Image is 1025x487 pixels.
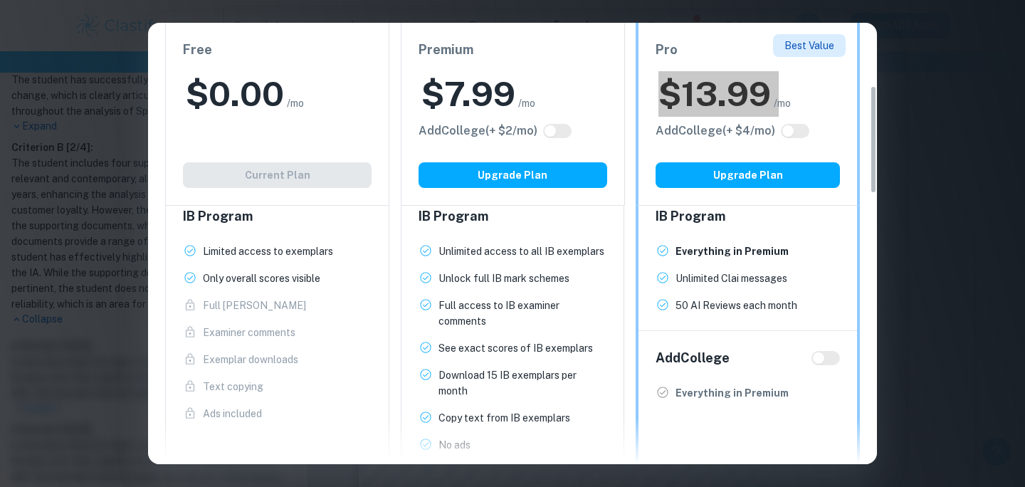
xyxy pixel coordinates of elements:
h6: IB Program [656,206,840,226]
h2: $ 13.99 [658,71,771,117]
h6: Click to see all the additional College features. [419,122,537,140]
p: Full [PERSON_NAME] [203,298,306,313]
p: Examiner comments [203,325,295,340]
p: Unlimited access to all IB exemplars [438,243,604,259]
p: Unlimited Clai messages [676,271,787,286]
h6: Pro [656,40,840,60]
p: 50 AI Reviews each month [676,298,797,313]
h6: Add College [656,348,730,368]
h6: IB Program [183,206,372,226]
p: See exact scores of IB exemplars [438,340,593,356]
p: Only overall scores visible [203,271,320,286]
p: Ads included [203,406,262,421]
span: /mo [774,95,791,111]
span: /mo [287,95,304,111]
h2: $ 0.00 [186,71,284,117]
p: Copy text from IB exemplars [438,410,570,426]
p: Best Value [784,38,834,53]
p: Limited access to exemplars [203,243,333,259]
p: Unlock full IB mark schemes [438,271,569,286]
span: /mo [518,95,535,111]
p: Everything in Premium [676,385,789,401]
h6: Free [183,40,372,60]
p: Everything in Premium [676,243,789,259]
button: Upgrade Plan [656,162,840,188]
h2: $ 7.99 [421,71,515,117]
p: Download 15 IB exemplars per month [438,367,607,399]
p: Full access to IB examiner comments [438,298,607,329]
h6: Click to see all the additional College features. [656,122,775,140]
p: Text copying [203,379,263,394]
h6: IB Program [419,206,607,226]
p: Exemplar downloads [203,352,298,367]
button: Upgrade Plan [419,162,607,188]
h6: Premium [419,40,607,60]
